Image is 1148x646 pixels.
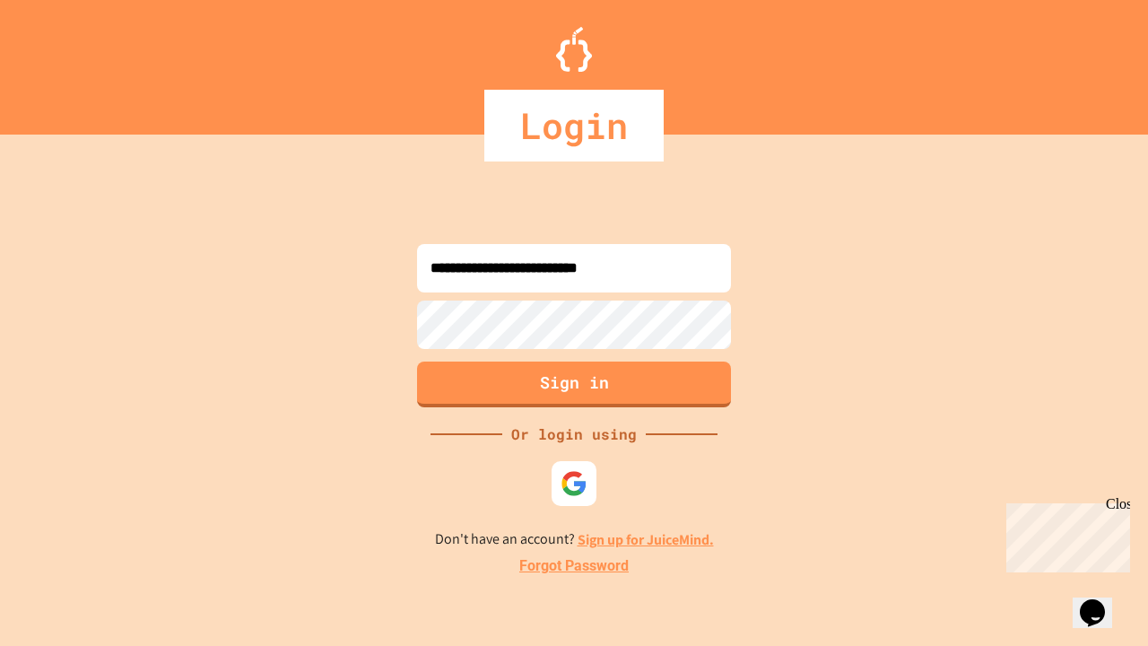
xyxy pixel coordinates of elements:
[519,555,629,577] a: Forgot Password
[556,27,592,72] img: Logo.svg
[999,496,1130,572] iframe: chat widget
[484,90,664,161] div: Login
[578,530,714,549] a: Sign up for JuiceMind.
[435,528,714,551] p: Don't have an account?
[1073,574,1130,628] iframe: chat widget
[561,470,587,497] img: google-icon.svg
[417,362,731,407] button: Sign in
[502,423,646,445] div: Or login using
[7,7,124,114] div: Chat with us now!Close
